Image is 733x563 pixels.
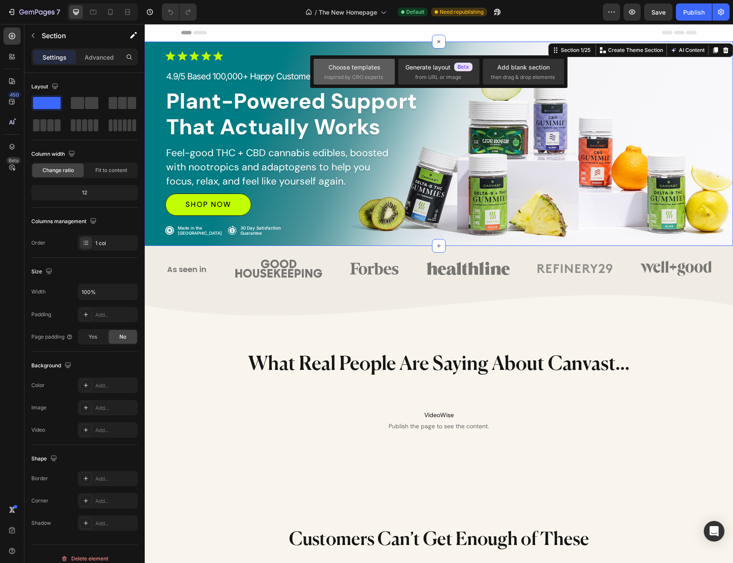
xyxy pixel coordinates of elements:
[406,8,424,16] span: Default
[676,3,712,21] button: Publish
[324,73,383,81] span: inspired by CRO experts
[162,3,197,21] div: Undo/Redo
[644,3,672,21] button: Save
[145,24,733,563] iframe: Design area
[42,30,112,41] p: Section
[31,497,49,505] div: Corner
[31,475,48,482] div: Border
[31,288,46,296] div: Width
[31,404,46,412] div: Image
[95,404,136,412] div: Add...
[496,236,567,253] img: gempages_570495266654782688-fa6de545-93ff-4d5c-9c17-57521c10c93b.svg
[683,8,705,17] div: Publish
[36,327,552,354] h2: What Real People Are Saying About Canvast...
[31,453,59,465] div: Shape
[78,284,137,300] input: Auto
[704,521,724,542] div: Open Intercom Messenger
[56,7,60,17] p: 7
[405,63,472,72] div: Generate layout
[205,239,254,251] img: gempages_570495266654782688-5b90ec60-a536-4425-a586-b5fd3b7f45f5.svg
[95,166,127,174] span: Fit to content
[3,3,64,21] button: 7
[95,382,136,390] div: Add...
[31,381,45,389] div: Color
[31,81,60,93] div: Layout
[31,216,98,227] div: Columns management
[36,386,552,396] span: VideoWise
[31,333,73,341] div: Page padding
[440,8,484,16] span: Need republishing
[85,53,114,62] p: Advanced
[328,63,380,72] div: Choose templates
[651,9,666,16] span: Save
[95,520,136,527] div: Add...
[31,360,73,372] div: Background
[31,311,51,318] div: Padding
[95,497,136,505] div: Add...
[43,166,74,174] span: Change ratio
[95,427,136,434] div: Add...
[393,240,468,249] img: gempages_570495266654782688-ce8a1a50-3df6-4ffe-9ddc-ba8a5bc38fce.svg
[95,311,136,319] div: Add...
[119,333,126,341] span: No
[315,8,317,17] span: /
[31,239,46,247] div: Order
[6,157,21,164] div: Beta
[497,63,550,72] div: Add blank section
[36,398,552,406] span: Publish the page to see the content.
[319,8,377,17] span: The New Homepage
[31,148,77,160] div: Column width
[95,475,136,483] div: Add...
[31,266,54,278] div: Size
[491,73,555,81] span: then drag & drop elements
[43,53,67,62] p: Settings
[88,333,97,341] span: Yes
[95,239,136,247] div: 1 col
[31,519,51,527] div: Shadow
[8,91,21,98] div: 450
[282,238,365,251] img: gempages_570495266654782688-3da20523-e38b-4b5d-ae92-9460afaea42e.svg
[9,503,580,529] h2: Customers Can’t Get Enough of These
[31,426,45,434] div: Video
[415,73,461,81] span: from URL or image
[33,187,136,199] div: 12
